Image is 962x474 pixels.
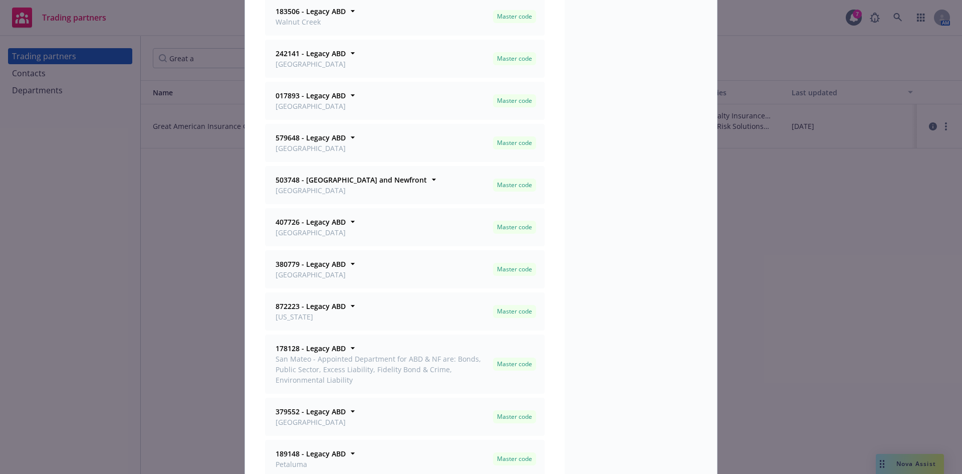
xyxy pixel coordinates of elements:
[276,417,346,427] span: [GEOGRAPHIC_DATA]
[276,91,346,100] strong: 017893 - Legacy ABD
[276,59,346,69] span: [GEOGRAPHIC_DATA]
[276,227,346,238] span: [GEOGRAPHIC_DATA]
[276,354,489,385] span: San Mateo - Appointed Department for ABD & NF are: Bonds, Public Sector, Excess Liability, Fideli...
[276,185,427,196] span: [GEOGRAPHIC_DATA]
[497,96,532,105] span: Master code
[497,265,532,274] span: Master code
[276,311,346,322] span: [US_STATE]
[276,7,346,16] strong: 183506 - Legacy ABD
[497,307,532,316] span: Master code
[497,223,532,232] span: Master code
[276,449,346,458] strong: 189148 - Legacy ABD
[276,101,346,111] span: [GEOGRAPHIC_DATA]
[497,181,532,190] span: Master code
[276,301,346,311] strong: 872223 - Legacy ABD
[276,143,346,153] span: [GEOGRAPHIC_DATA]
[276,175,427,185] strong: 503748 - [GEOGRAPHIC_DATA] and Newfront
[497,412,532,421] span: Master code
[276,17,346,27] span: Walnut Creek
[497,138,532,147] span: Master code
[276,407,346,416] strong: 379552 - Legacy ABD
[497,54,532,63] span: Master code
[497,454,532,463] span: Master code
[276,269,346,280] span: [GEOGRAPHIC_DATA]
[276,217,346,227] strong: 407726 - Legacy ABD
[497,360,532,369] span: Master code
[497,12,532,21] span: Master code
[276,259,346,269] strong: 380779 - Legacy ABD
[276,459,346,469] span: Petaluma
[276,49,346,58] strong: 242141 - Legacy ABD
[276,344,346,353] strong: 178128 - Legacy ABD
[276,133,346,142] strong: 579648 - Legacy ABD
